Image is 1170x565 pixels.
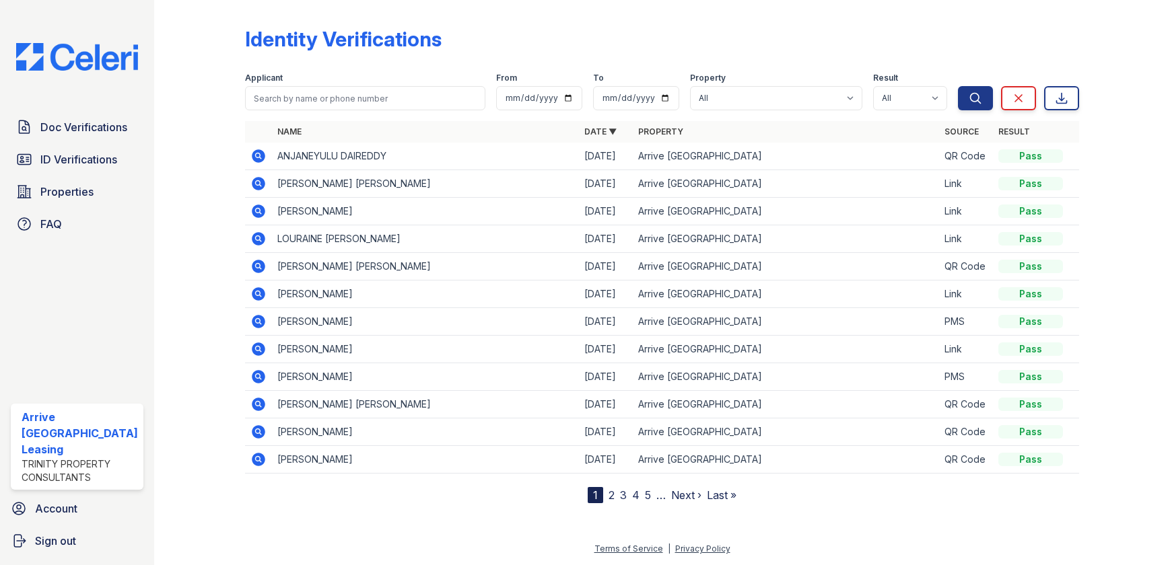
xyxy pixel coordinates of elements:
td: Arrive [GEOGRAPHIC_DATA] [633,225,939,253]
td: [DATE] [579,143,633,170]
td: Arrive [GEOGRAPHIC_DATA] [633,198,939,225]
a: Privacy Policy [675,543,730,554]
td: [PERSON_NAME] [PERSON_NAME] [272,170,578,198]
td: [DATE] [579,363,633,391]
td: [PERSON_NAME] [PERSON_NAME] [272,391,578,418]
td: [DATE] [579,170,633,198]
span: Sign out [35,533,76,549]
td: LOURAINE [PERSON_NAME] [272,225,578,253]
td: Arrive [GEOGRAPHIC_DATA] [633,391,939,418]
td: [PERSON_NAME] [272,308,578,336]
td: QR Code [939,391,993,418]
div: Pass [998,370,1063,383]
label: From [496,73,517,83]
td: [PERSON_NAME] [272,280,578,308]
a: 2 [609,488,615,502]
td: Link [939,280,993,308]
a: 4 [632,488,640,502]
td: [PERSON_NAME] [272,198,578,225]
td: [DATE] [579,336,633,363]
span: … [656,487,666,503]
div: Pass [998,149,1063,163]
a: Source [944,126,979,137]
a: Properties [11,178,143,205]
div: Pass [998,232,1063,246]
div: Pass [998,425,1063,439]
td: [DATE] [579,280,633,308]
label: To [593,73,604,83]
a: Sign out [5,527,149,554]
label: Result [873,73,898,83]
a: Account [5,495,149,522]
div: Pass [998,287,1063,301]
td: [DATE] [579,253,633,280]
td: [DATE] [579,198,633,225]
span: Properties [40,184,94,200]
td: [PERSON_NAME] [272,418,578,446]
div: Pass [998,398,1063,411]
td: ANJANEYULU DAIREDDY [272,143,578,170]
a: Property [638,126,683,137]
td: Arrive [GEOGRAPHIC_DATA] [633,308,939,336]
label: Property [690,73,726,83]
div: Pass [998,315,1063,328]
div: Arrive [GEOGRAPHIC_DATA] Leasing [22,409,138,457]
a: Result [998,126,1030,137]
td: Arrive [GEOGRAPHIC_DATA] [633,170,939,198]
a: Name [277,126,302,137]
td: Arrive [GEOGRAPHIC_DATA] [633,280,939,308]
td: [DATE] [579,418,633,446]
td: [DATE] [579,446,633,474]
div: Pass [998,204,1063,218]
div: Identity Verifications [245,27,442,51]
div: Trinity Property Consultants [22,457,138,484]
div: Pass [998,177,1063,190]
td: [PERSON_NAME] [272,446,578,474]
td: [DATE] [579,225,633,253]
td: QR Code [939,253,993,280]
td: Arrive [GEOGRAPHIC_DATA] [633,143,939,170]
td: [PERSON_NAME] [272,363,578,391]
td: Arrive [GEOGRAPHIC_DATA] [633,336,939,363]
td: PMS [939,363,993,391]
input: Search by name or phone number [245,86,485,110]
td: Link [939,336,993,363]
td: Link [939,170,993,198]
td: QR Code [939,143,993,170]
td: QR Code [939,446,993,474]
span: FAQ [40,216,62,232]
span: Doc Verifications [40,119,127,135]
td: [PERSON_NAME] [PERSON_NAME] [272,253,578,280]
span: Account [35,500,77,517]
a: FAQ [11,211,143,237]
div: Pass [998,342,1063,356]
img: CE_Logo_Blue-a8612792a0a2168367f1c8372b55b34899dd931a85d93a1a3d3e32e68fde9ad4.png [5,43,149,71]
td: Link [939,198,993,225]
td: [DATE] [579,308,633,336]
td: QR Code [939,418,993,446]
span: ID Verifications [40,151,117,167]
td: Arrive [GEOGRAPHIC_DATA] [633,446,939,474]
a: ID Verifications [11,146,143,173]
div: Pass [998,260,1063,273]
a: 3 [620,488,627,502]
div: 1 [588,487,603,503]
td: [DATE] [579,391,633,418]
a: 5 [645,488,651,502]
a: Date ▼ [584,126,617,137]
td: Arrive [GEOGRAPHIC_DATA] [633,418,939,446]
a: Next › [671,488,701,502]
td: Arrive [GEOGRAPHIC_DATA] [633,253,939,280]
td: Arrive [GEOGRAPHIC_DATA] [633,363,939,391]
a: Last » [707,488,736,502]
div: | [668,543,670,554]
td: [PERSON_NAME] [272,336,578,363]
div: Pass [998,453,1063,466]
a: Terms of Service [594,543,663,554]
label: Applicant [245,73,283,83]
td: PMS [939,308,993,336]
a: Doc Verifications [11,114,143,141]
td: Link [939,225,993,253]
